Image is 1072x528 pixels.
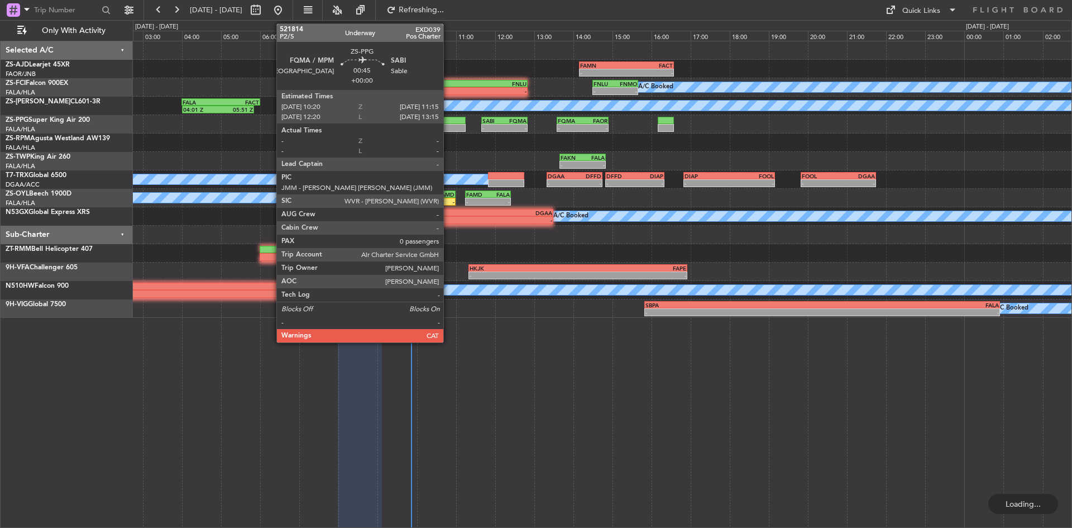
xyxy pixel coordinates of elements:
div: 04:00 [182,31,221,41]
div: - [594,88,615,94]
span: ZS-AJD [6,61,29,68]
div: FQMA [504,117,526,124]
div: 08:47 Z [336,106,368,113]
a: ZS-FCIFalcon 900EX [6,80,68,87]
div: - [404,88,465,94]
span: 9H-VIG [6,301,28,308]
div: 05:00 [221,31,260,41]
div: - [575,180,601,187]
div: A/C Booked [553,208,588,225]
button: Refreshing... [381,1,448,19]
span: ZS-OYL [6,191,29,197]
div: FAMD [466,191,488,198]
div: FACT [221,99,259,106]
span: ZS-RPM [6,135,30,142]
div: DIAP [635,173,663,179]
input: Trip Number [34,2,98,18]
div: 23:00 [925,31,964,41]
div: - [626,69,673,76]
div: FNLU [594,80,615,87]
div: - [635,180,663,187]
div: DFFD [606,173,635,179]
div: 08:13 Z [348,125,372,131]
div: - [418,198,454,205]
a: ZS-[PERSON_NAME]CL601-3R [6,98,100,105]
div: Quick Links [902,6,940,17]
div: - [802,180,838,187]
a: N510HWFalcon 900 [6,283,69,289]
div: 22:00 [886,31,925,41]
a: FALA/HLA [6,125,35,134]
div: FAMD [418,191,454,198]
div: [DATE] - [DATE] [966,22,1009,32]
a: FALA/HLA [6,144,35,152]
div: - [580,69,626,76]
button: Quick Links [880,1,963,19]
div: HKJK [470,265,578,272]
div: A/C Booked [993,300,1028,317]
div: 07:00 [299,31,338,41]
div: 19:00 [769,31,808,41]
span: ZS-FCI [6,80,26,87]
div: - [685,180,729,187]
div: FAKN [561,154,582,161]
div: - [583,161,605,168]
div: - [606,180,635,187]
div: - [446,217,552,223]
a: 9H-VFAChallenger 605 [6,264,78,271]
div: FOOL [729,173,774,179]
div: DGAA [548,173,575,179]
div: 21:00 [847,31,886,41]
a: FALA/HLA [6,162,35,170]
div: 14:00 [573,31,612,41]
div: 15:00 [612,31,652,41]
div: 09:00 [377,31,417,41]
div: 08:00 [338,31,377,41]
div: [PERSON_NAME] [300,191,333,198]
div: 01:00 [1003,31,1042,41]
div: FALA [822,302,999,308]
div: 16:00 [652,31,691,41]
div: FQMA [558,117,583,124]
a: N53GXGlobal Express XRS [6,209,90,216]
span: ZS-[PERSON_NAME] [6,98,70,105]
div: - [561,161,582,168]
div: - [488,198,510,205]
div: 09:29 Z [371,125,395,131]
div: FQMA [366,117,393,124]
a: ZT-RMMBell Helicopter 407 [6,246,93,253]
div: A/C Booked [638,79,673,96]
span: [DATE] - [DATE] [190,5,242,15]
div: 11:00 [456,31,495,41]
div: 07:05 Z [303,106,336,113]
div: FOOL [802,173,838,179]
span: ZT-RMM [6,246,31,253]
div: FAPE [578,265,686,272]
div: 04:01 Z [183,106,218,113]
div: - [482,125,504,131]
a: T7-TRXGlobal 6500 [6,172,66,179]
div: Loading... [988,494,1058,514]
div: FALA [339,210,446,216]
a: DGAA/ACC [6,180,40,189]
a: 9H-VIGGlobal 7500 [6,301,66,308]
span: Refreshing... [398,6,445,14]
div: FAOR [583,117,608,124]
div: 12:00 [495,31,534,41]
a: ZS-RPMAgusta Westland AW139 [6,135,110,142]
div: DIAP [685,173,729,179]
span: ZS-PPG [6,117,28,123]
div: DGAA [839,173,875,179]
span: ZS-TWP [6,154,30,160]
button: Only With Activity [12,22,121,40]
div: SABI [482,117,504,124]
div: - [548,180,575,187]
div: - [339,217,446,223]
div: - [839,180,875,187]
div: 08:21 Z [320,198,351,205]
div: DGAA [446,210,552,216]
div: 09:05 Z [381,198,418,205]
div: 20:00 [808,31,847,41]
div: 05:51 Z [218,106,253,113]
span: N510HW [6,283,35,289]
